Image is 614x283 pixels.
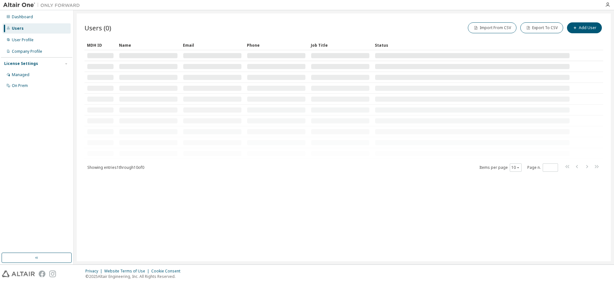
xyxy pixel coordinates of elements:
[151,269,184,274] div: Cookie Consent
[12,49,42,54] div: Company Profile
[12,14,33,20] div: Dashboard
[3,2,83,8] img: Altair One
[4,61,38,66] div: License Settings
[479,163,522,172] span: Items per page
[468,22,516,33] button: Import From CSV
[12,83,28,88] div: On Prem
[527,163,558,172] span: Page n.
[375,40,570,50] div: Status
[567,22,602,33] button: Add User
[87,165,144,170] span: Showing entries 1 through 10 of 0
[39,271,45,277] img: facebook.svg
[104,269,151,274] div: Website Terms of Use
[311,40,370,50] div: Job Title
[85,269,104,274] div: Privacy
[85,274,184,279] p: © 2025 Altair Engineering, Inc. All Rights Reserved.
[119,40,178,50] div: Name
[12,37,34,43] div: User Profile
[12,26,24,31] div: Users
[12,72,29,77] div: Managed
[84,23,111,32] span: Users (0)
[2,271,35,277] img: altair_logo.svg
[247,40,306,50] div: Phone
[49,271,56,277] img: instagram.svg
[183,40,242,50] div: Email
[511,165,520,170] button: 10
[87,40,114,50] div: MDH ID
[520,22,563,33] button: Export To CSV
